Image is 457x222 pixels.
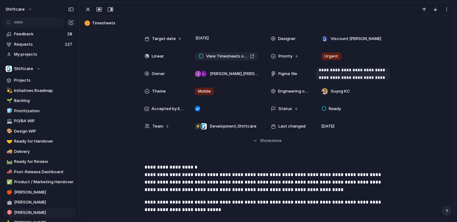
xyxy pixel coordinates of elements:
button: shiftcare [3,4,36,14]
div: 🧊 [7,107,11,114]
span: Ready for Review [14,159,74,165]
span: Accepted by Engineering [151,106,185,112]
span: Status [278,106,292,112]
span: Delivery [14,149,74,155]
a: 🎨Design WIP [3,127,76,136]
div: ✅ [7,179,11,186]
span: Show [260,138,271,144]
a: 🌱Backlog [3,96,76,105]
div: 🚚 [7,148,11,155]
button: Showmore [145,135,390,146]
span: Team [152,123,163,129]
span: Ready [329,106,341,112]
span: [PERSON_NAME] , [PERSON_NAME] [210,71,258,77]
span: Linear [152,53,164,59]
div: 💫 [7,87,11,94]
a: 📣Post-Release Dashboard [3,167,76,177]
span: Suyog KC [331,88,350,94]
button: 🚚 [6,149,12,155]
a: 🍎[PERSON_NAME] [3,188,76,197]
a: 🤝Ready for Handover [3,137,76,146]
span: Ready for Handover [14,138,74,144]
span: Requests [14,41,63,48]
div: 💻 [7,118,11,125]
div: 📣 [7,168,11,175]
span: Priority [278,53,292,59]
button: 🤝 [6,138,12,144]
span: Designer [278,36,296,42]
span: Post-Release Dashboard [14,169,74,175]
a: 🤖[PERSON_NAME] [3,198,76,207]
span: Backlog [14,98,74,104]
span: My projects [14,51,74,58]
div: 🎨 [7,128,11,135]
span: Mobile [198,88,211,94]
div: 🛤️ [7,158,11,165]
button: 📣 [6,169,12,175]
button: ✅ [6,179,12,185]
span: Shiftcare [14,66,33,72]
button: 🎨 [6,128,12,134]
span: Timesheets [92,20,452,26]
a: ✅Product / Marketing Handover [3,177,76,187]
span: Design WIP [14,128,74,134]
span: Last changed [278,123,306,129]
span: [DATE] [194,34,211,42]
span: Target date [152,36,176,42]
div: 🎯 [7,209,11,216]
span: [PERSON_NAME] [14,199,74,205]
button: Shiftcare [3,64,76,73]
a: Feedback28 [3,29,76,39]
a: My projects [3,50,76,59]
a: 🛤️Ready for Review [3,157,76,166]
button: 🤖 [6,199,12,205]
button: 🎯 [6,209,12,216]
span: shiftcare [6,6,25,13]
div: 🍎 [7,189,11,196]
div: 🧊Prioritization [3,106,76,116]
a: 💫Initiatives Roadmap [3,86,76,95]
div: 🌱 [7,97,11,104]
div: 🚚Delivery [3,147,76,156]
button: 🌱 [6,98,12,104]
span: Prioritization [14,108,74,114]
span: [DATE] [321,123,334,129]
span: Engineering owner [278,88,311,94]
div: 🤖 [7,199,11,206]
a: 💻PO/BA WIP [3,116,76,126]
button: Timesheets [83,18,452,28]
span: Product / Marketing Handover [14,179,74,185]
span: [PERSON_NAME] [14,209,74,216]
div: 🤝 [7,138,11,145]
a: Requests127 [3,40,76,49]
a: View Timesheets on App [195,52,258,60]
span: 28 [67,31,74,37]
a: Projects [3,76,76,85]
span: Owner [152,71,165,77]
span: Feedback [14,31,65,37]
span: [PERSON_NAME] [14,189,74,195]
span: Theme [152,88,166,94]
span: Urgent [324,53,338,59]
span: View Timesheets on App [206,53,247,59]
span: Figma file [278,71,297,77]
button: 🛤️ [6,159,12,165]
span: 127 [65,41,74,48]
button: 💫 [6,88,12,94]
button: 🍎 [6,189,12,195]
span: more [272,138,282,144]
span: Projects [14,77,74,83]
a: 🎯[PERSON_NAME] [3,208,76,217]
div: ⚡ [195,123,201,129]
span: PO/BA WIP [14,118,74,124]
